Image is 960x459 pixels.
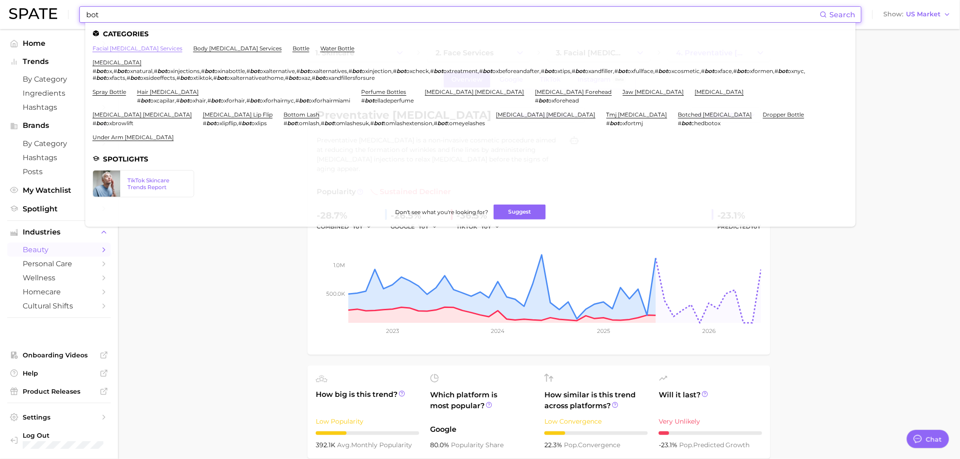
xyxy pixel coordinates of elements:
[535,97,539,104] span: #
[375,97,414,104] span: elladeperfume
[176,97,180,104] span: #
[705,68,715,74] em: bot
[682,120,691,127] em: bot
[7,348,111,362] a: Onboarding Videos
[493,68,540,74] span: oxbeforeandafter
[23,205,95,213] span: Spotlight
[884,12,904,17] span: Show
[93,30,848,38] li: Categories
[337,441,351,449] abbr: average
[607,111,667,118] a: tmj [MEDICAL_DATA]
[564,441,578,449] abbr: popularity index
[576,68,585,74] em: bot
[127,68,152,74] span: oxnatural
[715,68,732,74] span: oxface
[207,97,211,104] span: #
[430,441,451,449] span: 80.0%
[93,155,848,163] li: Spotlights
[217,74,226,81] em: bot
[23,228,95,236] span: Industries
[127,74,130,81] span: #
[882,9,953,20] button: ShowUS Market
[203,120,206,127] span: #
[384,120,433,127] span: tomlashextension
[284,120,287,127] span: #
[541,68,545,74] span: #
[659,441,679,449] span: -23.1%
[7,165,111,179] a: Posts
[23,89,95,98] span: Ingredients
[620,120,643,127] span: oxfortmj
[23,186,95,195] span: My Watchlist
[623,88,684,95] a: jaw [MEDICAL_DATA]
[480,68,483,74] span: #
[334,120,369,127] span: tomlashesuk
[7,36,111,50] a: Home
[242,120,251,127] em: bot
[96,74,106,81] em: bot
[23,103,95,112] span: Hashtags
[315,74,325,81] em: bot
[251,120,267,127] span: oxlips
[737,68,747,74] em: bot
[93,59,142,66] a: [MEDICAL_DATA]
[830,10,856,19] span: Search
[7,410,111,424] a: Settings
[554,68,571,74] span: oxtips
[324,120,334,127] em: bot
[393,68,397,74] span: #
[544,390,648,411] span: How similar is this trend across platforms?
[23,273,95,282] span: wellness
[702,327,715,334] tspan: 2026
[23,39,95,48] span: Home
[23,58,95,66] span: Trends
[751,223,761,230] span: YoY
[407,68,429,74] span: oxcheck
[287,120,297,127] em: bot
[295,97,299,104] span: #
[447,120,485,127] span: tomeyelashes
[7,257,111,271] a: personal care
[298,74,310,81] span: oxaz
[23,259,95,268] span: personal care
[284,120,485,127] div: , , ,
[7,137,111,151] a: by Category
[201,68,205,74] span: #
[23,75,95,83] span: by Category
[679,441,693,449] abbr: popularity index
[747,68,774,74] span: oxformen
[23,122,95,130] span: Brands
[7,183,111,197] a: My Watchlist
[23,369,95,377] span: Help
[96,120,106,127] em: bot
[299,97,309,104] em: bot
[316,431,419,435] div: 3 / 10
[395,209,488,215] span: Don't see what you're looking for?
[297,120,319,127] span: tomlash
[260,97,294,104] span: oxforhairnyc
[438,120,447,127] em: bot
[167,68,200,74] span: oxinjections
[220,97,245,104] span: oxforhair
[494,205,546,220] button: Suggest
[93,88,126,95] a: spray bottle
[7,151,111,165] a: Hashtags
[180,74,190,81] em: bot
[176,74,180,81] span: #
[137,97,351,104] div: , , , ,
[190,74,212,81] span: oxtiktok
[7,429,111,452] a: Log out. Currently logged in with e-mail isabelle.lent@loreal.com.
[93,45,182,52] a: facial [MEDICAL_DATA] services
[206,120,216,127] em: bot
[678,111,752,118] a: botched [MEDICAL_DATA]
[216,120,237,127] span: oxlipflip
[238,120,242,127] span: #
[113,68,117,74] span: #
[93,134,174,141] a: under arm [MEDICAL_DATA]
[763,111,804,118] a: dropper bottle
[137,97,141,104] span: #
[906,12,941,17] span: US Market
[150,97,175,104] span: oxcapilar
[353,68,362,74] em: bot
[607,120,610,127] span: #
